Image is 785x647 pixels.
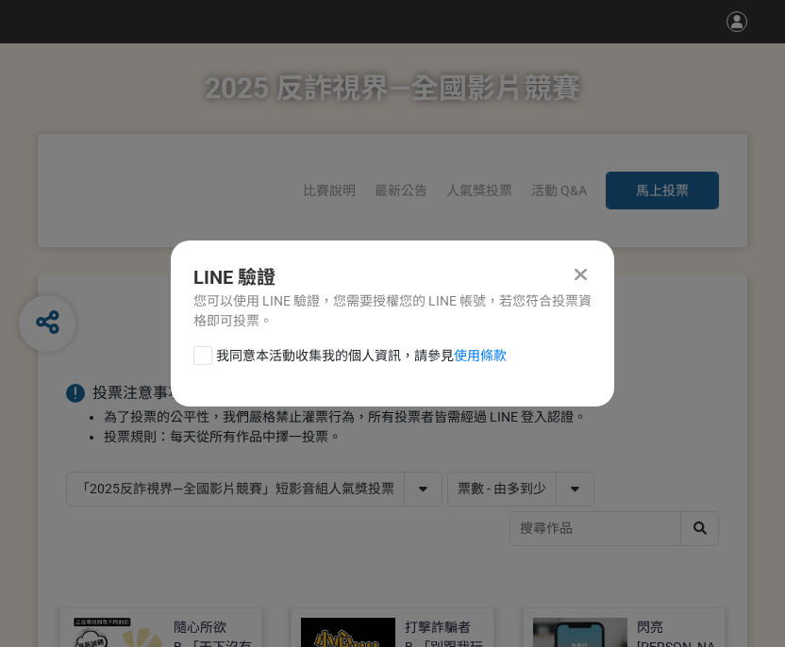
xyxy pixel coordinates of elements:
li: 投票規則：每天從所有作品中擇一投票。 [104,427,719,447]
h1: 2025 反詐視界—全國影片競賽 [205,43,580,134]
a: 比賽說明 [303,183,356,198]
div: 您可以使用 LINE 驗證，您需要授權您的 LINE 帳號，若您符合投票資格即可投票。 [193,291,592,331]
a: 最新公告 [375,183,427,198]
a: 活動 Q&A [531,183,587,198]
div: 打擊詐騙者 [405,618,471,638]
span: 馬上投票 [636,183,689,198]
span: 人氣獎投票 [446,183,512,198]
div: 隨心所欲 [174,618,226,638]
li: 為了投票的公平性，我們嚴格禁止灌票行為，所有投票者皆需經過 LINE 登入認證。 [104,407,719,427]
div: LINE 驗證 [193,263,592,291]
button: 馬上投票 [606,172,719,209]
a: 使用條款 [454,348,507,363]
span: 投票注意事項 [92,384,183,402]
span: 我同意本活動收集我的個人資訊，請參見 [216,346,507,366]
input: 搜尋作品 [510,512,718,545]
